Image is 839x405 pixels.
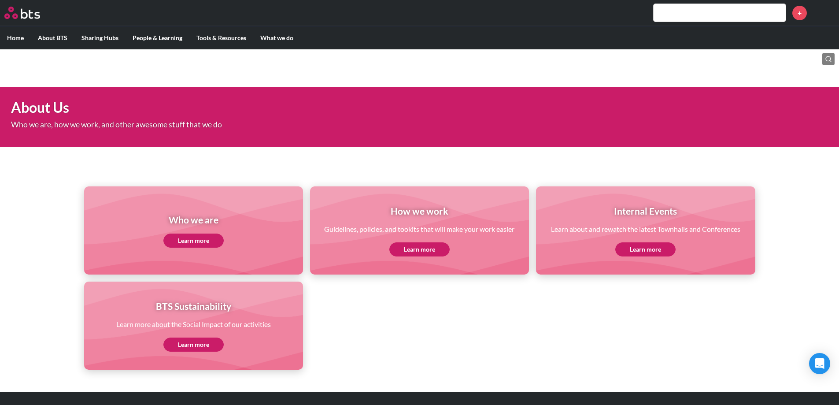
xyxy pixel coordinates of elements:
img: Andrew Martel [813,2,835,23]
h1: Who we are [163,213,224,226]
label: Tools & Resources [189,26,253,49]
h1: Internal Events [551,204,740,217]
a: Profile [813,2,835,23]
a: Learn more [163,338,224,352]
h1: How we work [324,204,514,217]
a: Learn more [615,242,676,256]
p: Learn about and rewatch the latest Townhalls and Conferences [551,224,740,234]
p: Guidelines, policies, and tookits that will make your work easier [324,224,514,234]
h1: BTS Sustainability [116,300,271,312]
a: + [792,6,807,20]
a: Learn more [163,234,224,248]
div: Open Intercom Messenger [809,353,830,374]
label: People & Learning [126,26,189,49]
label: Sharing Hubs [74,26,126,49]
label: What we do [253,26,300,49]
h1: About Us [11,98,583,118]
a: Go home [4,7,56,19]
p: Who we are, how we work, and other awesome stuff that we do [11,121,469,129]
a: Learn more [389,242,450,256]
label: About BTS [31,26,74,49]
p: Learn more about the Social Impact of our activities [116,320,271,329]
img: BTS Logo [4,7,40,19]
